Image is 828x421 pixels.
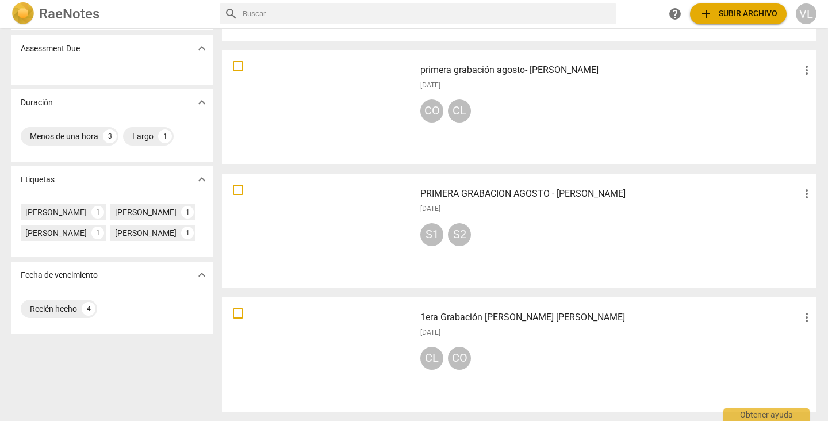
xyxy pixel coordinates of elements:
[243,5,612,23] input: Buscar
[91,227,104,239] div: 1
[193,266,210,284] button: Mostrar más
[665,3,685,24] a: Obtener ayuda
[115,206,177,218] div: [PERSON_NAME]
[21,97,53,109] p: Duración
[420,63,800,77] h3: primera grabación agosto- Victor López
[800,311,814,324] span: more_vert
[420,81,440,90] span: [DATE]
[224,7,238,21] span: search
[158,129,172,143] div: 1
[181,206,194,219] div: 1
[195,41,209,55] span: expand_more
[420,204,440,214] span: [DATE]
[193,94,210,111] button: Mostrar más
[39,6,99,22] h2: RaeNotes
[226,54,812,160] a: primera grabación agosto- [PERSON_NAME][DATE]COCL
[115,227,177,239] div: [PERSON_NAME]
[800,187,814,201] span: more_vert
[11,2,210,25] a: LogoRaeNotes
[103,129,117,143] div: 3
[699,7,713,21] span: add
[796,3,816,24] button: VL
[21,174,55,186] p: Etiquetas
[11,2,34,25] img: Logo
[699,7,777,21] span: Subir archivo
[82,302,95,316] div: 4
[195,95,209,109] span: expand_more
[448,99,471,123] div: CL
[723,408,810,421] div: Obtener ayuda
[668,7,682,21] span: help
[420,99,443,123] div: CO
[226,301,812,408] a: 1era Grabación [PERSON_NAME] [PERSON_NAME][DATE]CLCO
[448,223,471,246] div: S2
[420,328,440,338] span: [DATE]
[21,43,80,55] p: Assessment Due
[30,131,98,142] div: Menos de una hora
[420,187,800,201] h3: PRIMERA GRABACION AGOSTO - SEBASTIAN SOSA
[690,3,787,24] button: Subir
[91,206,104,219] div: 1
[420,347,443,370] div: CL
[420,311,800,324] h3: 1era Grabación de Agosto Marta Trujillo
[420,223,443,246] div: S1
[195,173,209,186] span: expand_more
[193,40,210,57] button: Mostrar más
[132,131,154,142] div: Largo
[25,206,87,218] div: [PERSON_NAME]
[193,171,210,188] button: Mostrar más
[21,269,98,281] p: Fecha de vencimiento
[448,347,471,370] div: CO
[30,303,77,315] div: Recién hecho
[800,63,814,77] span: more_vert
[25,227,87,239] div: [PERSON_NAME]
[195,268,209,282] span: expand_more
[226,178,812,284] a: PRIMERA GRABACION AGOSTO - [PERSON_NAME][DATE]S1S2
[181,227,194,239] div: 1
